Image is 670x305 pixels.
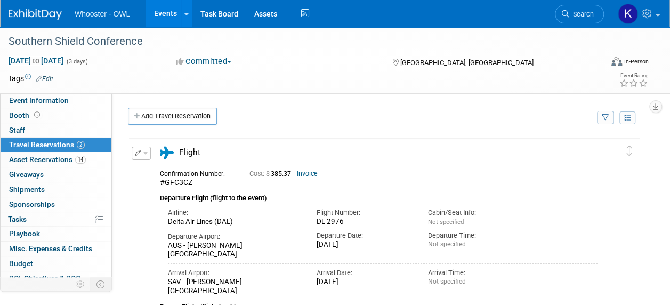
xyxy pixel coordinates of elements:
[1,227,111,241] a: Playbook
[31,57,41,65] span: to
[179,148,200,157] span: Flight
[602,115,609,122] i: Filter by Traveler
[77,141,85,149] span: 2
[569,10,594,18] span: Search
[168,232,301,242] div: Departure Airport:
[317,268,412,278] div: Arrival Date:
[1,182,111,197] a: Shipments
[1,271,111,286] a: ROI, Objectives & ROO
[427,240,523,248] div: Not specified
[1,256,111,271] a: Budget
[9,126,25,134] span: Staff
[168,218,301,227] div: Delta Air Lines (DAL)
[297,170,318,178] a: Invoice
[75,156,86,164] span: 14
[32,111,42,119] span: Booth not reserved yet
[427,208,523,218] div: Cabin/Seat Info:
[9,111,42,119] span: Booth
[400,59,534,67] span: [GEOGRAPHIC_DATA], [GEOGRAPHIC_DATA]
[9,96,69,105] span: Event Information
[36,75,53,83] a: Edit
[1,108,111,123] a: Booth
[1,123,111,138] a: Staff
[160,147,174,159] i: Flight
[427,268,523,278] div: Arrival Time:
[168,278,301,296] div: SAV - [PERSON_NAME][GEOGRAPHIC_DATA]
[9,185,45,194] span: Shipments
[9,170,44,179] span: Giveaways
[1,212,111,227] a: Tasks
[1,152,111,167] a: Asset Reservations14
[317,278,412,287] div: [DATE]
[8,215,27,223] span: Tasks
[317,208,412,218] div: Flight Number:
[168,268,301,278] div: Arrival Airport:
[618,4,638,24] img: Kamila Castaneda
[249,170,295,178] span: 385.37
[427,218,463,226] span: Not specified
[9,229,40,238] span: Playbook
[627,146,632,156] i: Click and drag to move item
[611,57,622,66] img: Format-Inperson.png
[9,155,86,164] span: Asset Reservations
[168,208,301,218] div: Airline:
[317,231,412,240] div: Departure Date:
[619,73,648,78] div: Event Rating
[1,167,111,182] a: Giveaways
[8,73,53,84] td: Tags
[427,278,523,286] div: Not specified
[160,178,192,187] span: #GFC3CZ
[9,200,55,208] span: Sponsorships
[9,244,92,253] span: Misc. Expenses & Credits
[249,170,271,178] span: Cost: $
[1,93,111,108] a: Event Information
[90,277,112,291] td: Toggle Event Tabs
[172,56,236,67] button: Committed
[66,58,88,65] span: (3 days)
[8,56,64,66] span: [DATE] [DATE]
[9,140,85,149] span: Travel Reservations
[555,5,604,23] a: Search
[160,167,233,178] div: Confirmation Number:
[160,188,598,204] div: Departure Flight (flight to the event)
[317,240,412,250] div: [DATE]
[75,10,130,18] span: Whooster - OWL
[1,242,111,256] a: Misc. Expenses & Credits
[1,197,111,212] a: Sponsorships
[624,58,649,66] div: In-Person
[427,231,523,240] div: Departure Time:
[555,55,649,71] div: Event Format
[71,277,90,291] td: Personalize Event Tab Strip
[1,138,111,152] a: Travel Reservations2
[9,9,62,20] img: ExhibitDay
[9,274,80,283] span: ROI, Objectives & ROO
[317,218,412,227] div: DL 2976
[168,242,301,260] div: AUS - [PERSON_NAME][GEOGRAPHIC_DATA]
[5,32,594,51] div: Southern Shield Conference
[9,259,33,268] span: Budget
[128,108,217,125] a: Add Travel Reservation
